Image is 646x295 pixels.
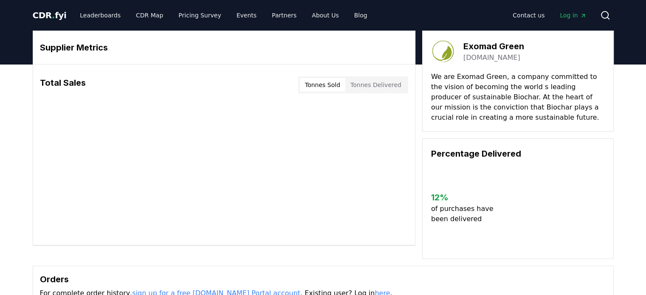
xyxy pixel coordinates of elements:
[463,40,524,53] h3: Exomad Green
[265,8,303,23] a: Partners
[129,8,170,23] a: CDR Map
[560,11,586,20] span: Log in
[553,8,593,23] a: Log in
[52,10,55,20] span: .
[73,8,127,23] a: Leaderboards
[431,204,500,224] p: of purchases have been delivered
[300,78,345,92] button: Tonnes Sold
[33,9,67,21] a: CDR.fyi
[172,8,228,23] a: Pricing Survey
[305,8,345,23] a: About Us
[431,39,455,63] img: Exomad Green-logo
[40,76,86,93] h3: Total Sales
[431,191,500,204] h3: 12 %
[40,273,607,286] h3: Orders
[40,41,408,54] h3: Supplier Metrics
[463,53,520,63] a: [DOMAIN_NAME]
[73,8,374,23] nav: Main
[506,8,551,23] a: Contact us
[347,8,374,23] a: Blog
[33,10,67,20] span: CDR fyi
[431,72,605,123] p: We are Exomad Green, a company committed to the vision of becoming the world s leading producer o...
[345,78,406,92] button: Tonnes Delivered
[431,147,605,160] h3: Percentage Delivered
[506,8,593,23] nav: Main
[230,8,263,23] a: Events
